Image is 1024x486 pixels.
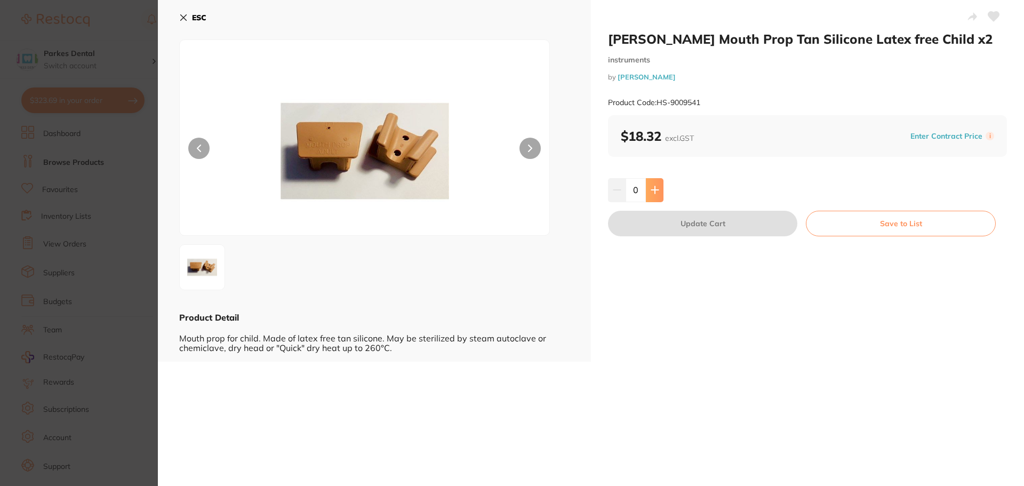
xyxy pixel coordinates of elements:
[183,248,221,286] img: NDEuanBn
[618,73,676,81] a: [PERSON_NAME]
[665,133,694,143] span: excl. GST
[192,13,206,22] b: ESC
[608,211,797,236] button: Update Cart
[608,98,700,107] small: Product Code: HS-9009541
[179,312,239,323] b: Product Detail
[608,55,1007,65] small: instruments
[179,9,206,27] button: ESC
[806,211,996,236] button: Save to List
[254,67,476,235] img: NDEuanBn
[907,131,986,141] button: Enter Contract Price
[621,128,694,144] b: $18.32
[179,323,570,353] div: Mouth prop for child. Made of latex free tan silicone. May be sterilized by steam autoclave or ch...
[986,132,994,140] label: i
[608,73,1007,81] small: by
[608,31,1007,47] h2: [PERSON_NAME] Mouth Prop Tan Silicone Latex free Child x2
